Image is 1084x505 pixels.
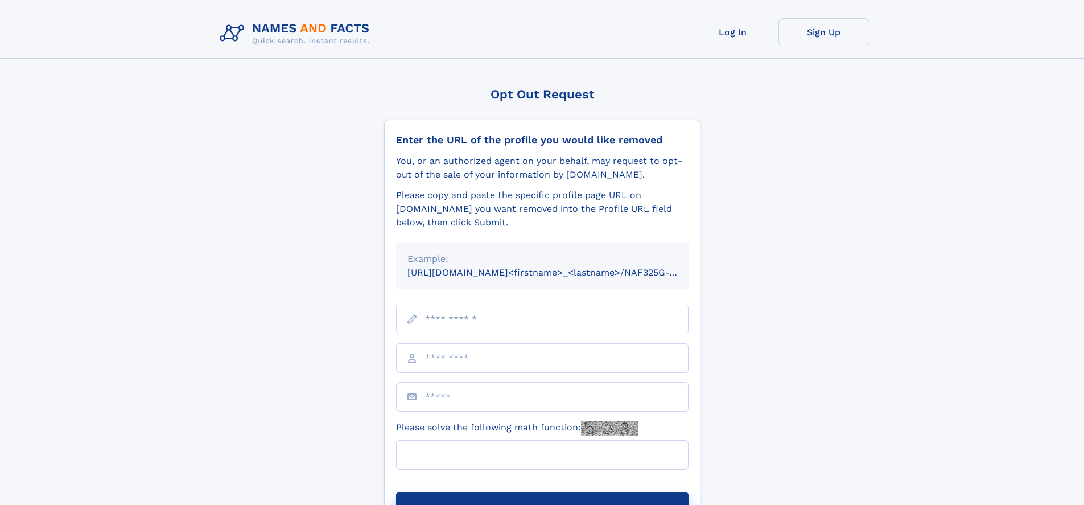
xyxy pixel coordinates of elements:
[384,87,700,101] div: Opt Out Request
[396,188,689,229] div: Please copy and paste the specific profile page URL on [DOMAIN_NAME] you want removed into the Pr...
[396,154,689,182] div: You, or an authorized agent on your behalf, may request to opt-out of the sale of your informatio...
[407,252,677,266] div: Example:
[215,18,379,49] img: Logo Names and Facts
[407,267,710,278] small: [URL][DOMAIN_NAME]<firstname>_<lastname>/NAF325G-xxxxxxxx
[778,18,869,46] a: Sign Up
[687,18,778,46] a: Log In
[396,421,638,436] label: Please solve the following math function:
[396,134,689,146] div: Enter the URL of the profile you would like removed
